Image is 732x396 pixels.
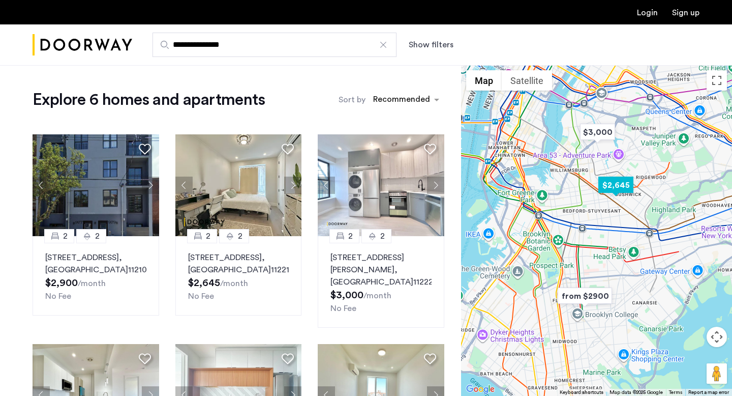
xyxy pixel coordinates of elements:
span: $2,900 [45,278,78,288]
ng-select: sort-apartment [368,91,444,109]
p: [STREET_ADDRESS][PERSON_NAME] 11222 [330,251,432,288]
sub: /month [78,279,106,288]
img: Google [464,383,497,396]
button: Show satellite imagery [502,70,552,91]
div: Recommended [372,93,430,108]
button: Keyboard shortcuts [560,389,603,396]
span: 2 [206,230,210,242]
span: No Fee [188,292,214,300]
a: Login [637,9,658,17]
button: Next apartment [427,177,444,194]
span: 2 [238,230,242,242]
sub: /month [220,279,248,288]
img: 2013_638472368135661179.jpeg [318,134,444,236]
a: 22[STREET_ADDRESS], [GEOGRAPHIC_DATA]11221No Fee [175,236,302,316]
button: Drag Pegman onto the map to open Street View [707,363,727,384]
h1: Explore 6 homes and apartments [33,90,265,110]
a: Cazamio Logo [33,26,132,64]
span: 2 [380,230,385,242]
a: 22[STREET_ADDRESS][PERSON_NAME], [GEOGRAPHIC_DATA]11222No Fee [318,236,444,328]
img: 4f6b9112-ac7c-4443-895b-e950d3f5df76_638850710732547768.png [175,134,302,236]
div: $3,000 [576,121,619,144]
button: Show or hide filters [409,39,453,51]
span: Map data ©2025 Google [609,390,663,395]
label: Sort by [339,94,365,106]
span: 2 [95,230,100,242]
sub: /month [363,292,391,300]
span: $2,645 [188,278,220,288]
a: 22[STREET_ADDRESS], [GEOGRAPHIC_DATA]11210No Fee [33,236,159,316]
iframe: chat widget [669,355,701,386]
button: Next apartment [142,177,159,194]
button: Previous apartment [33,177,50,194]
button: Previous apartment [318,177,335,194]
a: Registration [672,9,699,17]
div: from $2900 [554,285,616,307]
button: Previous apartment [175,177,193,194]
span: No Fee [45,292,71,300]
img: 2016_638484602197551285.jpeg [33,134,159,236]
span: 2 [348,230,353,242]
button: Show street map [466,70,502,91]
div: $2,645 [594,174,637,196]
p: [STREET_ADDRESS] 11210 [45,251,146,276]
a: Open this area in Google Maps (opens a new window) [464,383,497,396]
input: Apartment Search [152,33,396,57]
span: No Fee [330,304,356,313]
button: Map camera controls [707,327,727,347]
a: Terms [669,389,682,396]
img: logo [33,26,132,64]
span: 2 [63,230,68,242]
span: $3,000 [330,290,363,300]
a: Report a map error [688,389,729,396]
button: Toggle fullscreen view [707,70,727,91]
p: [STREET_ADDRESS] 11221 [188,251,289,276]
button: Next apartment [284,177,301,194]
